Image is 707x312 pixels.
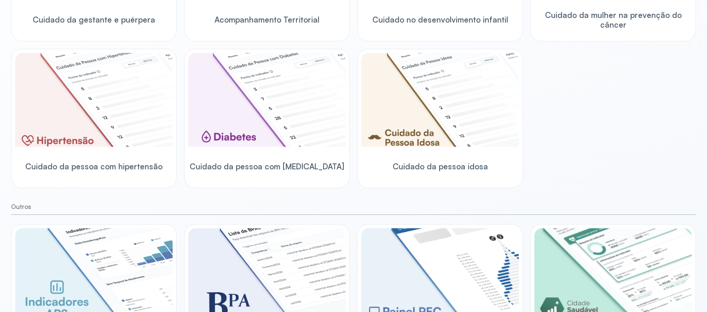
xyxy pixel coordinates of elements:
small: Outros [11,203,696,211]
span: Cuidado da pessoa idosa [393,162,488,171]
img: hypertension.png [15,53,173,147]
span: Cuidado da gestante e puérpera [33,15,155,24]
span: Cuidado da pessoa com hipertensão [25,162,162,171]
span: Acompanhamento Territorial [214,15,319,24]
span: Cuidado da pessoa com [MEDICAL_DATA] [190,162,344,171]
span: Cuidado no desenvolvimento infantil [372,15,508,24]
span: Cuidado da mulher na prevenção do câncer [534,10,692,30]
img: diabetics.png [188,53,346,147]
img: elderly.png [361,53,519,147]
